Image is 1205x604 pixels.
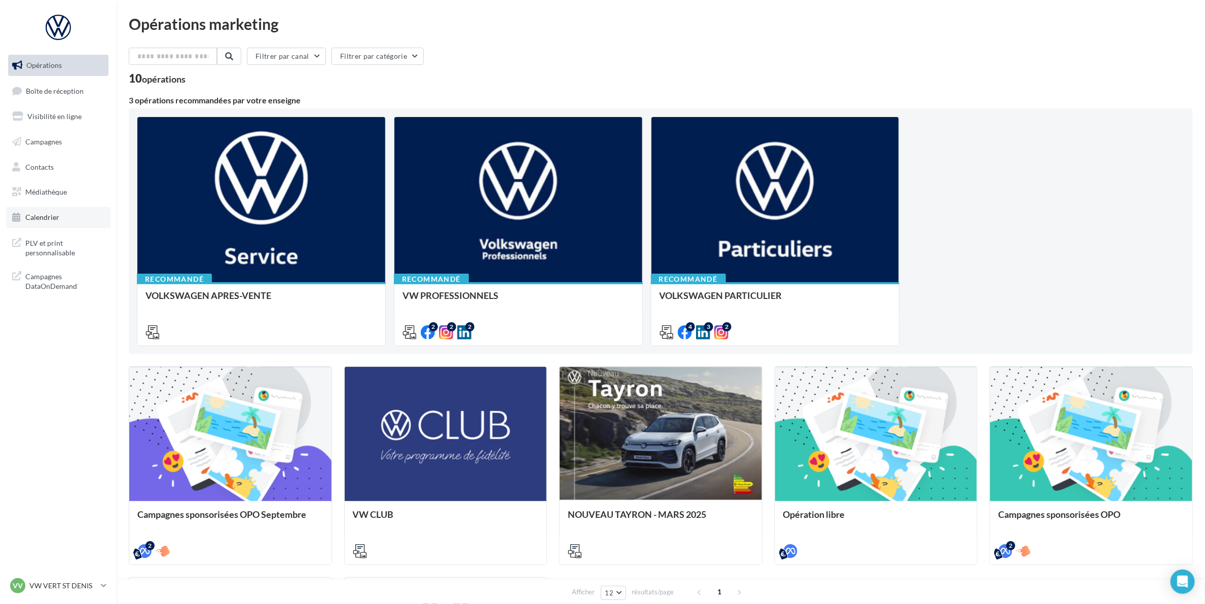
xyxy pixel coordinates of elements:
[6,55,111,76] a: Opérations
[568,509,754,530] div: NOUVEAU TAYRON - MARS 2025
[572,587,595,597] span: Afficher
[1171,570,1195,594] div: Open Intercom Messenger
[26,86,84,95] span: Boîte de réception
[6,266,111,295] a: Campagnes DataOnDemand
[8,576,108,595] a: VV VW VERT ST DENIS
[632,587,674,597] span: résultats/page
[129,16,1193,31] div: Opérations marketing
[6,80,111,102] a: Boîte de réception
[25,270,104,291] span: Campagnes DataOnDemand
[25,162,54,171] span: Contacts
[704,322,713,331] div: 3
[29,581,97,591] p: VW VERT ST DENIS
[25,187,67,196] span: Médiathèque
[429,322,438,331] div: 2
[13,581,23,591] span: VV
[6,207,111,228] a: Calendrier
[998,509,1184,530] div: Campagnes sponsorisées OPO
[6,157,111,178] a: Contacts
[137,509,323,530] div: Campagnes sponsorisées OPO Septembre
[605,589,614,597] span: 12
[651,274,726,285] div: Recommandé
[332,48,424,65] button: Filtrer par catégorie
[6,131,111,153] a: Campagnes
[145,290,377,311] div: VOLKSWAGEN APRES-VENTE
[129,96,1193,104] div: 3 opérations recommandées par votre enseigne
[247,48,326,65] button: Filtrer par canal
[711,584,727,600] span: 1
[25,213,59,221] span: Calendrier
[145,541,155,550] div: 2
[353,509,539,530] div: VW CLUB
[25,137,62,146] span: Campagnes
[686,322,695,331] div: 4
[137,274,212,285] div: Recommandé
[6,181,111,203] a: Médiathèque
[27,112,82,121] span: Visibilité en ligne
[601,586,627,600] button: 12
[660,290,891,311] div: VOLKSWAGEN PARTICULIER
[722,322,732,331] div: 2
[25,236,104,258] span: PLV et print personnalisable
[783,509,969,530] div: Opération libre
[6,232,111,262] a: PLV et print personnalisable
[403,290,634,311] div: VW PROFESSIONNELS
[394,274,469,285] div: Recommandé
[1006,541,1015,550] div: 2
[447,322,456,331] div: 2
[142,74,186,84] div: opérations
[6,106,111,127] a: Visibilité en ligne
[129,73,186,84] div: 10
[465,322,474,331] div: 2
[26,61,62,69] span: Opérations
